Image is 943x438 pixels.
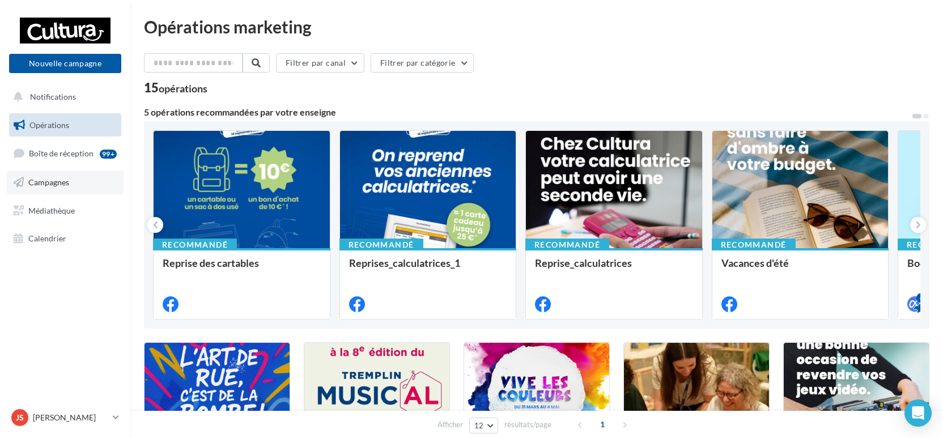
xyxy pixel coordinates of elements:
[28,233,66,243] span: Calendrier
[7,141,124,165] a: Boîte de réception99+
[100,150,117,159] div: 99+
[339,239,423,251] div: Recommandé
[7,85,119,109] button: Notifications
[349,257,507,280] div: Reprises_calculatrices_1
[535,257,693,280] div: Reprise_calculatrices
[7,227,124,250] a: Calendrier
[9,54,121,73] button: Nouvelle campagne
[7,113,124,137] a: Opérations
[371,53,474,73] button: Filtrer par catégorie
[28,205,75,215] span: Médiathèque
[144,18,929,35] div: Opérations marketing
[7,199,124,223] a: Médiathèque
[153,239,237,251] div: Recommandé
[7,171,124,194] a: Campagnes
[469,418,498,433] button: 12
[33,412,108,423] p: [PERSON_NAME]
[144,108,911,117] div: 5 opérations recommandées par votre enseigne
[525,239,609,251] div: Recommandé
[16,412,24,423] span: JS
[163,257,321,280] div: Reprise des cartables
[28,177,69,187] span: Campagnes
[916,293,927,303] div: 4
[593,415,611,433] span: 1
[144,82,207,94] div: 15
[474,421,484,430] span: 12
[721,257,880,280] div: Vacances d'été
[712,239,796,251] div: Recommandé
[30,92,76,101] span: Notifications
[276,53,364,73] button: Filtrer par canal
[437,419,463,430] span: Afficher
[9,407,121,428] a: JS [PERSON_NAME]
[504,419,551,430] span: résultats/page
[159,83,207,93] div: opérations
[904,399,932,427] div: Open Intercom Messenger
[29,120,69,130] span: Opérations
[29,148,94,158] span: Boîte de réception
